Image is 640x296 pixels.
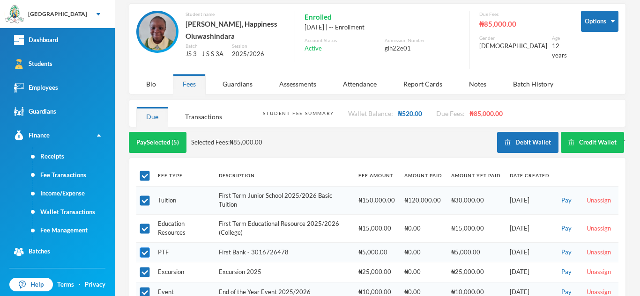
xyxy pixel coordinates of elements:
div: Guardians [213,74,262,94]
td: ₦15,000.00 [354,214,400,242]
button: Pay [558,224,574,234]
div: Bio [136,74,166,94]
td: [DATE] [505,186,554,214]
td: [DATE] [505,214,554,242]
button: Unassign [584,224,614,234]
span: Selected Fees: ₦85,000.00 [191,138,262,147]
div: Notes [459,74,496,94]
div: Age [552,35,567,42]
button: PaySelected (5) [129,132,186,153]
div: Finance [14,130,50,140]
button: Debit Wallet [497,132,558,153]
div: ₦85,000.00 [479,18,567,30]
td: First Bank - 3016726478 [214,242,354,262]
a: Privacy [85,280,105,289]
a: Fee Management [33,221,115,240]
div: Due [136,107,168,127]
div: Batch History [503,74,563,94]
th: Fee Type [153,165,214,186]
span: ₦85,000.00 [469,109,503,117]
span: Enrolled [305,11,332,23]
td: ₦25,000.00 [447,262,505,282]
a: Terms [57,280,74,289]
div: Account Status [305,37,380,44]
button: Credit Wallet [561,132,624,153]
span: ₦520.00 [398,109,422,117]
a: Fee Transactions [33,166,115,185]
span: Due Fees: [436,109,465,117]
th: Amount Paid [400,165,447,186]
th: Amount Yet Paid [447,165,505,186]
div: Fees [173,74,206,94]
div: Batch [186,43,225,50]
button: Unassign [584,195,614,206]
div: Session [232,43,285,50]
div: [DATE] | -- Enrollment [305,23,460,32]
div: Students [14,59,52,69]
a: Help [9,278,53,292]
td: ₦150,000.00 [354,186,400,214]
div: glh22e01 [385,44,460,53]
div: Dashboard [14,35,58,45]
th: Description [214,165,354,186]
div: Batches [14,247,50,257]
td: [DATE] [505,242,554,262]
td: Excursion [153,262,214,282]
td: ₦0.00 [400,262,447,282]
button: Pay [558,247,574,258]
div: [GEOGRAPHIC_DATA] [28,10,87,18]
div: Student name [186,11,285,18]
td: ₦0.00 [400,214,447,242]
span: Active [305,44,322,53]
div: Transactions [175,107,232,127]
div: [PERSON_NAME], Happiness Oluwashindara [186,18,285,43]
td: [DATE] [505,262,554,282]
div: Attendance [333,74,387,94]
div: JS 3 - J S S 3A [186,50,225,59]
div: Report Cards [394,74,452,94]
div: Assessments [269,74,326,94]
div: · [79,280,81,289]
td: ₦120,000.00 [400,186,447,214]
td: First Term Educational Resource 2025/2026 (College) [214,214,354,242]
th: Date Created [505,165,554,186]
td: Education Resources [153,214,214,242]
td: ₦15,000.00 [447,214,505,242]
a: Receipts [33,147,115,166]
div: Due Fees [479,11,567,18]
div: 2025/2026 [232,50,285,59]
img: STUDENT [139,13,176,51]
button: Options [581,11,618,32]
div: Gender [479,35,547,42]
td: ₦30,000.00 [447,186,505,214]
button: Unassign [584,267,614,277]
span: Wallet Balance: [348,109,393,117]
button: Pay [558,267,574,277]
img: logo [5,5,24,24]
div: ` [497,132,626,153]
td: ₦25,000.00 [354,262,400,282]
th: Fee Amount [354,165,400,186]
div: Admission Number [385,37,460,44]
td: ₦5,000.00 [447,242,505,262]
button: Pay [558,195,574,206]
div: [DEMOGRAPHIC_DATA] [479,42,547,51]
td: First Term Junior School 2025/2026 Basic Tuition [214,186,354,214]
td: ₦0.00 [400,242,447,262]
a: Income/Expense [33,184,115,203]
td: Excursion 2025 [214,262,354,282]
td: PTF [153,242,214,262]
div: Guardians [14,107,56,116]
button: Unassign [584,247,614,258]
div: Student Fee Summary [263,110,334,117]
td: ₦5,000.00 [354,242,400,262]
a: Wallet Transactions [33,203,115,222]
td: Tuition [153,186,214,214]
div: Employees [14,83,58,93]
div: 12 years [552,42,567,60]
